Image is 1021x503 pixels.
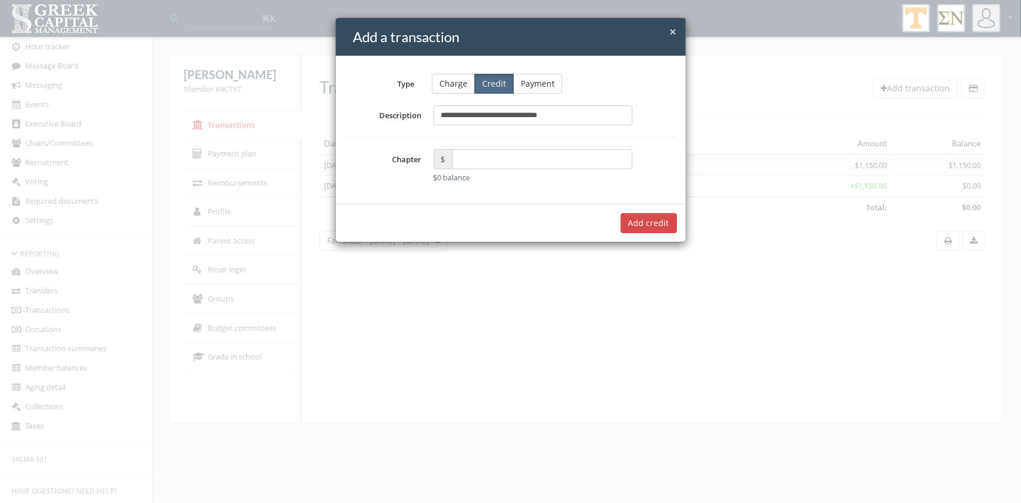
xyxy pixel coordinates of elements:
label: Chapter [345,149,428,183]
button: Charge [432,74,475,94]
span: $ [434,149,452,169]
button: Add credit [621,213,677,233]
label: Type [336,74,424,90]
button: Payment [513,74,562,94]
button: Credit [475,74,514,94]
h4: Add a transaction [353,27,677,47]
span: × [670,23,677,40]
label: Description [345,105,428,125]
div: $0 balance [434,172,633,183]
